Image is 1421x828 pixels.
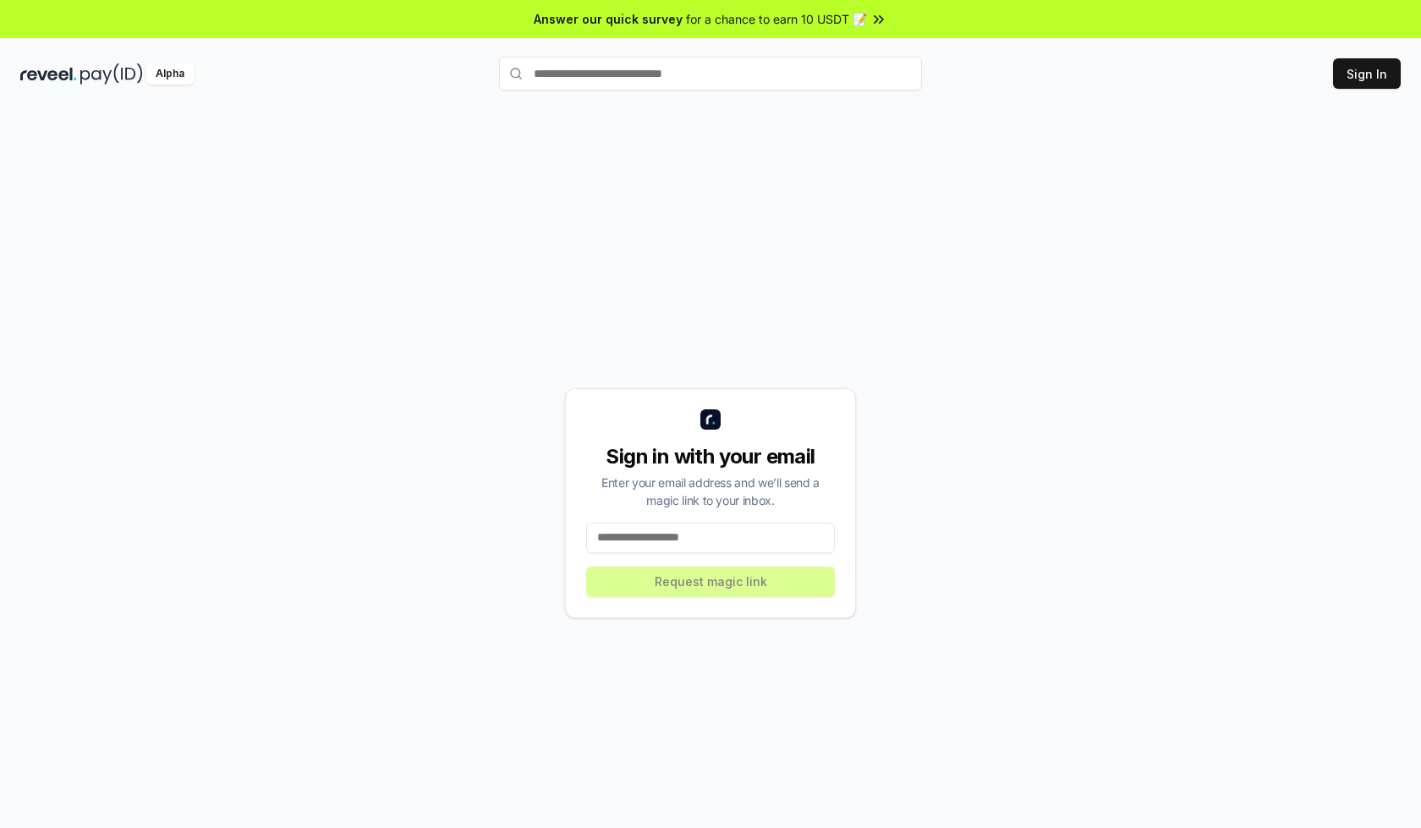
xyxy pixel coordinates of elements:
[534,10,683,28] span: Answer our quick survey
[146,63,194,85] div: Alpha
[20,63,77,85] img: reveel_dark
[586,474,835,509] div: Enter your email address and we’ll send a magic link to your inbox.
[1333,58,1401,89] button: Sign In
[80,63,143,85] img: pay_id
[700,409,721,430] img: logo_small
[686,10,867,28] span: for a chance to earn 10 USDT 📝
[586,443,835,470] div: Sign in with your email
